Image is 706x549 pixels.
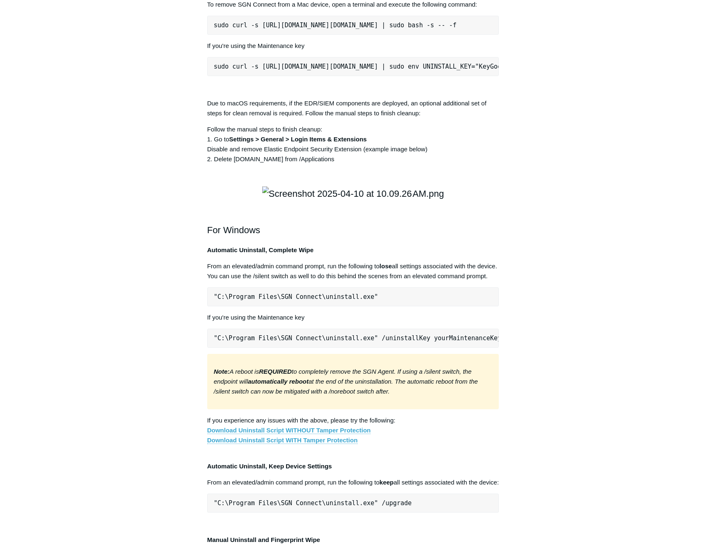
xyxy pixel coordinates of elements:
strong: keep [380,479,394,486]
span: From an elevated/admin command prompt, run the following to all settings associated with the devi... [207,263,497,279]
h2: For Windows [207,208,499,237]
span: From an elevated/admin command prompt, run the following to all settings associated with the device: [207,479,499,486]
img: Screenshot 2025-04-10 at 10.09.26 AM.png [262,186,444,201]
strong: automatically reboot [248,378,309,385]
em: A reboot is to completely remove the SGN Agent. If using a /silent switch, the endpoint will at t... [214,368,478,395]
strong: Automatic Uninstall, Keep Device Settings [207,463,332,470]
strong: Manual Uninstall and Fingerprint Wipe [207,536,320,543]
p: If you experience any issues with the above, please try the following: [207,415,499,445]
span: "C:\Program Files\SGN Connect\uninstall.exe" [214,293,378,301]
strong: Automatic Uninstall, Complete Wipe [207,246,314,253]
a: Download Uninstall Script WITHOUT Tamper Protection [207,427,371,434]
a: Download Uninstall Script WITH Tamper Protection [207,437,358,444]
strong: Settings > General > Login Items & Extensions [229,136,367,143]
span: "C:\Program Files\SGN Connect\uninstall.exe" /upgrade [214,499,412,507]
strong: Note: [214,368,230,375]
pre: "C:\Program Files\SGN Connect\uninstall.exe" /uninstallKey yourMaintenanceKeyHere [207,329,499,348]
strong: lose [380,263,392,270]
strong: REQUIRED [259,368,292,375]
p: Follow the manual steps to finish cleanup: 1. Go to Disable and remove Elastic Endpoint Security ... [207,124,499,164]
p: If you're using the Maintenance key [207,313,499,322]
p: Due to macOS requirements, if the EDR/SIEM components are deployed, an optional additional set of... [207,98,499,118]
p: If you're using the Maintenance key [207,41,499,51]
pre: sudo curl -s [URL][DOMAIN_NAME][DOMAIN_NAME] | sudo env UNINSTALL_KEY="KeyGoesHere" bash -s -- -f [207,57,499,76]
pre: sudo curl -s [URL][DOMAIN_NAME][DOMAIN_NAME] | sudo bash -s -- -f [207,16,499,35]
